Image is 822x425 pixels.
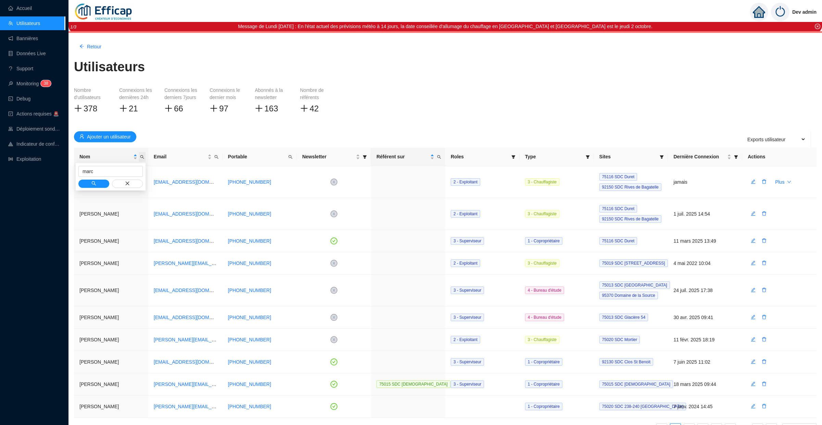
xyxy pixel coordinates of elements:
[525,210,560,218] span: 3 - Chauffagiste
[8,141,60,147] a: heat-mapIndicateur de confort
[210,104,218,112] span: plus
[668,148,742,166] th: Dernière Connexion
[668,275,742,306] td: 24 juil. 2025 17:38
[8,5,32,11] a: homeAccueil
[525,336,560,343] span: 3 - Chauffagiste
[599,173,637,181] span: 75116 SDC Duret
[74,230,148,252] td: [PERSON_NAME]
[751,337,756,342] span: edit
[525,237,562,245] span: 1 - Copropriétaire
[288,155,292,159] span: search
[762,260,767,265] span: delete
[74,329,148,351] td: [PERSON_NAME]
[331,381,337,388] span: check-circle
[255,104,263,112] span: plus
[668,396,742,418] td: 7 janv. 2024 14:45
[361,152,368,162] span: filter
[751,315,756,319] span: edit
[70,24,76,29] i: 1 / 3
[751,404,756,409] span: edit
[154,260,274,266] a: [PERSON_NAME][EMAIL_ADDRESS][DOMAIN_NAME]
[436,152,443,162] span: search
[599,292,658,299] span: 95370 Domaine de la Source
[129,104,138,113] span: 21
[148,329,223,351] td: ahmed.soualem@ciec.fr
[148,230,223,252] td: ymielczarek@ccr.fr
[154,359,235,365] a: [EMAIL_ADDRESS][DOMAIN_NAME]
[228,315,271,320] a: [PHONE_NUMBER]
[74,306,148,329] td: [PERSON_NAME]
[91,181,96,186] span: search
[762,211,767,216] span: delete
[164,104,173,112] span: plus
[300,87,334,101] div: Nombre de référents
[148,396,223,418] td: alain.wenessia@free.fr
[762,404,767,409] span: delete
[238,23,652,30] div: Message de Lundi [DATE] : En l'état actuel des prévisions météo à 14 jours, la date conseillée d'...
[148,198,223,230] td: osy@celsio.fr
[525,178,560,186] span: 3 - Chauffagiste
[762,359,767,364] span: delete
[751,211,756,216] span: edit
[371,148,445,166] th: Référent sur
[331,403,337,410] span: check-circle
[376,153,429,160] span: Référent sur
[297,148,371,166] th: Newsletter
[228,153,286,160] span: Portable
[511,155,515,159] span: filter
[74,252,148,275] td: [PERSON_NAME]
[437,155,441,159] span: search
[747,133,785,146] span: Exports utilisateur
[751,288,756,292] span: edit
[668,166,742,198] td: jamais
[599,358,653,366] span: 92130 SDC Clos St Benoit
[599,237,637,245] span: 75116 SDC Duret
[453,261,477,266] span: 2 - Exploitant
[228,211,271,217] a: [PHONE_NUMBER]
[762,381,767,386] span: delete
[762,238,767,243] span: delete
[310,104,319,113] span: 42
[148,306,223,329] td: a.abdelli@abcdomus.com
[228,238,271,244] a: [PHONE_NUMBER]
[46,81,48,86] span: 8
[792,1,817,23] span: Dev admin
[214,155,219,159] span: search
[599,215,661,223] span: 92150 SDC Rives de Bagatelle
[16,111,59,117] span: Actions requises 🚨
[331,238,337,244] span: check-circle
[331,260,337,267] span: close-circle
[148,373,223,396] td: alain.vignat@bbox.fr
[8,51,46,56] a: databaseDonnées Live
[734,155,738,159] span: filter
[586,155,590,159] span: filter
[331,179,337,185] span: close-circle
[660,155,664,159] span: filter
[453,382,481,387] span: 3 - Superviseur
[762,179,767,184] span: delete
[255,87,289,101] div: Abonnés à la newsletter
[771,3,789,21] img: power
[87,133,131,141] span: Ajouter un utilisateur
[74,351,148,373] td: [PERSON_NAME]
[154,153,206,160] span: Email
[525,287,564,294] span: 4 - Bureau d'étude
[739,131,811,148] ul: Export
[599,205,637,212] span: 75116 SDC Duret
[751,238,756,243] span: edit
[302,153,354,160] span: Newsletter
[751,381,756,386] span: edit
[8,66,33,71] a: questionSupport
[453,239,481,243] span: 3 - Superviseur
[451,153,509,160] span: Roles
[74,373,148,396] td: [PERSON_NAME]
[525,380,562,388] span: 1 - Copropriétaire
[525,403,562,410] span: 1 - Copropriétaire
[331,210,337,217] span: close-circle
[74,148,148,166] th: Nom
[668,373,742,396] td: 18 mars 2025 09:44
[331,314,337,321] span: close-circle
[453,360,481,364] span: 3 - Superviseur
[453,315,481,320] span: 3 - Superviseur
[733,152,739,162] span: filter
